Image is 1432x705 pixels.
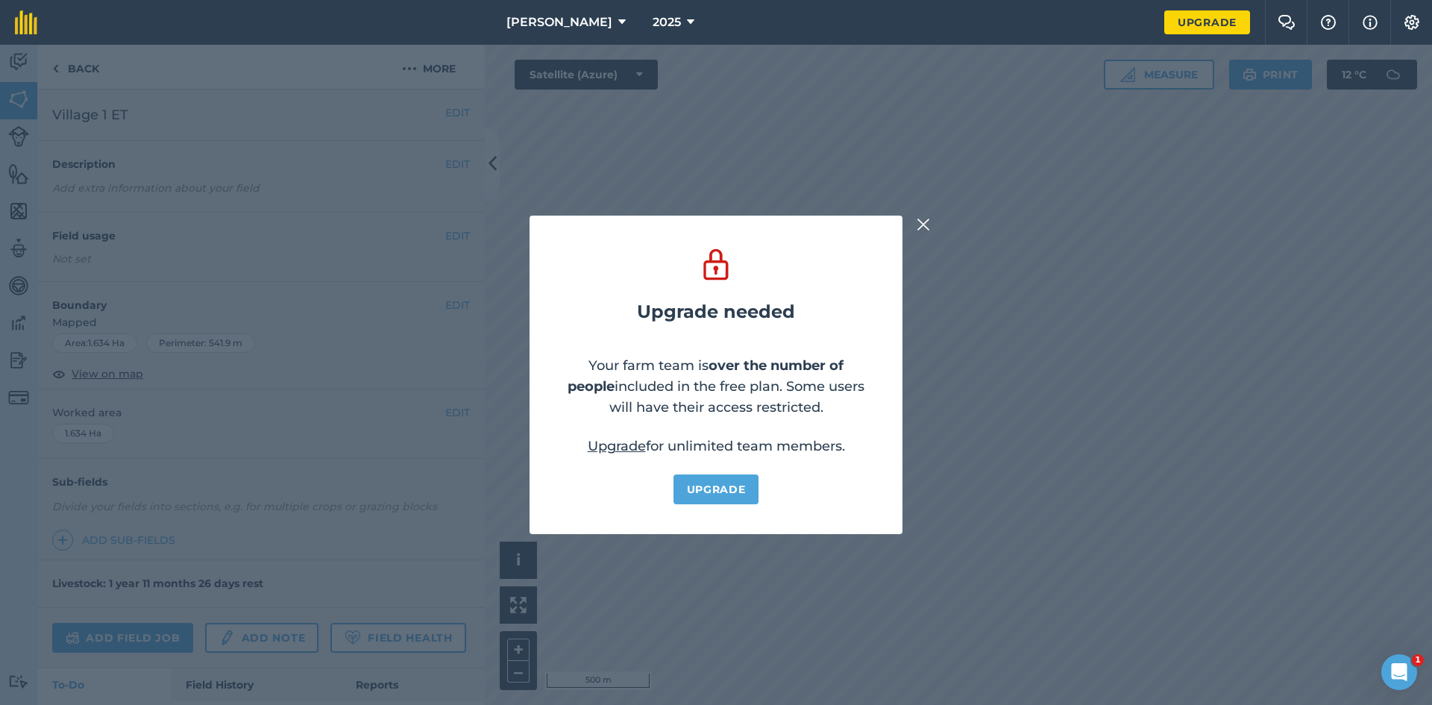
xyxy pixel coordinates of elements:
a: Upgrade [673,474,759,504]
img: svg+xml;base64,PHN2ZyB4bWxucz0iaHR0cDovL3d3dy53My5vcmcvMjAwMC9zdmciIHdpZHRoPSIyMiIgaGVpZ2h0PSIzMC... [917,216,930,234]
h2: Upgrade needed [637,301,795,322]
span: 2025 [653,13,681,31]
p: for unlimited team members. [588,436,845,457]
img: A cog icon [1403,15,1421,30]
span: 1 [1412,654,1424,666]
a: Upgrade [588,438,646,454]
iframe: Intercom live chat [1381,654,1417,690]
img: A question mark icon [1319,15,1337,30]
img: Two speech bubbles overlapping with the left bubble in the forefront [1278,15,1296,30]
a: Upgrade [1164,10,1250,34]
img: svg+xml;base64,PHN2ZyB4bWxucz0iaHR0cDovL3d3dy53My5vcmcvMjAwMC9zdmciIHdpZHRoPSIxNyIgaGVpZ2h0PSIxNy... [1363,13,1378,31]
span: [PERSON_NAME] [506,13,612,31]
p: Your farm team is included in the free plan. Some users will have their access restricted. [559,355,873,418]
img: fieldmargin Logo [15,10,37,34]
